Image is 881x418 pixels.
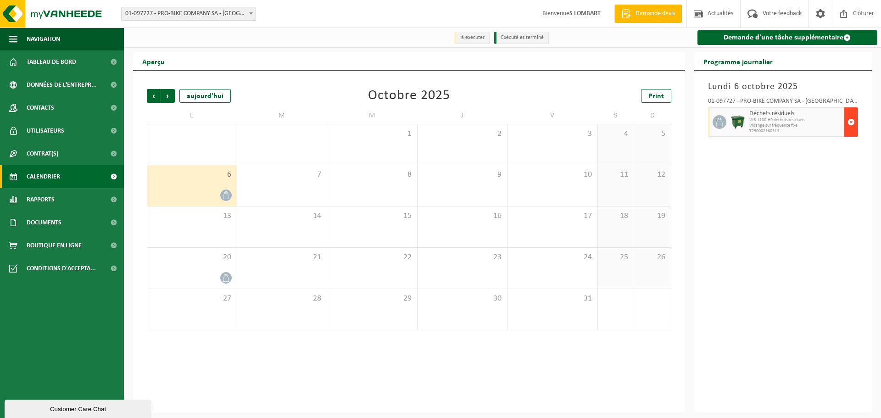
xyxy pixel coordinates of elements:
iframe: chat widget [5,398,153,418]
span: 27 [152,294,232,304]
span: Navigation [27,28,60,50]
span: 10 [512,170,593,180]
div: 01-097727 - PRO-BIKE COMPANY SA - [GEOGRAPHIC_DATA] [708,98,859,107]
span: 26 [639,252,666,262]
div: Octobre 2025 [368,89,450,103]
span: 22 [332,252,413,262]
span: Précédent [147,89,161,103]
td: S [598,107,635,124]
span: 24 [512,252,593,262]
span: Contacts [27,96,54,119]
span: Contrat(s) [27,142,58,165]
span: T250002160319 [749,128,842,134]
span: 2 [422,129,503,139]
span: Print [648,93,664,100]
span: 25 [602,252,630,262]
img: WB-1100-HPE-GN-01 [731,115,745,129]
span: 30 [422,294,503,304]
span: 9 [422,170,503,180]
span: 29 [332,294,413,304]
span: 20 [152,252,232,262]
strong: S LOMBART [569,10,601,17]
a: Print [641,89,671,103]
span: 8 [332,170,413,180]
span: 18 [602,211,630,221]
span: 16 [422,211,503,221]
span: 21 [242,252,323,262]
h2: Aperçu [133,52,174,70]
h3: Lundi 6 octobre 2025 [708,80,859,94]
span: 23 [422,252,503,262]
span: 15 [332,211,413,221]
td: D [634,107,671,124]
span: Déchets résiduels [749,110,842,117]
span: Documents [27,211,61,234]
span: 6 [152,170,232,180]
span: Vidange sur fréquence fixe [749,123,842,128]
span: 14 [242,211,323,221]
h2: Programme journalier [694,52,782,70]
span: 11 [602,170,630,180]
a: Demande d'une tâche supplémentaire [697,30,878,45]
span: Rapports [27,188,55,211]
span: Utilisateurs [27,119,64,142]
span: Suivant [161,89,175,103]
span: 31 [512,294,593,304]
span: Demande devis [633,9,677,18]
div: aujourd'hui [179,89,231,103]
span: Tableau de bord [27,50,76,73]
li: à exécuter [454,32,490,44]
span: 28 [242,294,323,304]
td: M [237,107,328,124]
span: 5 [639,129,666,139]
span: 3 [512,129,593,139]
span: 17 [512,211,593,221]
span: 12 [639,170,666,180]
span: 19 [639,211,666,221]
span: 01-097727 - PRO-BIKE COMPANY SA - TUBIZE [122,7,256,20]
span: 7 [242,170,323,180]
td: J [418,107,508,124]
span: Calendrier [27,165,60,188]
span: 4 [602,129,630,139]
td: M [327,107,418,124]
span: WB-1100-HP déchets résiduels [749,117,842,123]
span: 13 [152,211,232,221]
span: Boutique en ligne [27,234,82,257]
span: Conditions d'accepta... [27,257,96,280]
span: 01-097727 - PRO-BIKE COMPANY SA - TUBIZE [121,7,256,21]
span: Données de l'entrepr... [27,73,97,96]
span: 1 [332,129,413,139]
a: Demande devis [614,5,682,23]
li: Exécuté et terminé [494,32,549,44]
td: L [147,107,237,124]
td: V [507,107,598,124]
